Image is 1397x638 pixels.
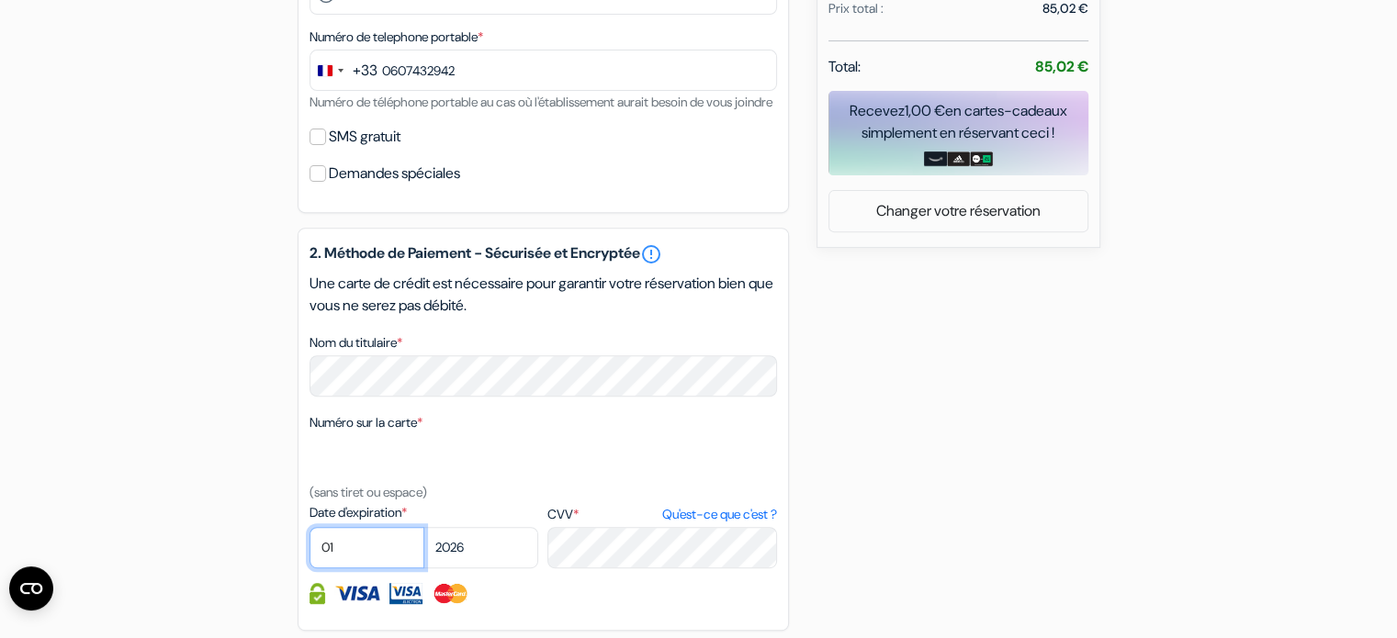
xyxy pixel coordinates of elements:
[310,583,325,604] img: Information de carte de crédit entièrement encryptée et sécurisée
[1035,57,1088,76] strong: 85,02 €
[310,484,427,500] small: (sans tiret ou espace)
[640,243,662,265] a: error_outline
[310,94,772,110] small: Numéro de téléphone portable au cas où l'établissement aurait besoin de vous joindre
[310,243,777,265] h5: 2. Méthode de Paiement - Sécurisée et Encryptée
[353,60,377,82] div: +33
[924,151,947,166] img: amazon-card-no-text.png
[310,50,377,90] button: Change country, selected France (+33)
[828,56,861,78] span: Total:
[547,505,776,524] label: CVV
[661,505,776,524] a: Qu'est-ce que c'est ?
[329,161,460,186] label: Demandes spéciales
[310,413,422,432] label: Numéro sur la carte
[389,583,422,604] img: Visa Electron
[334,583,380,604] img: Visa
[947,151,970,166] img: adidas-card.png
[905,101,945,120] span: 1,00 €
[9,566,53,610] button: Ouvrir le widget CMP
[432,583,469,604] img: Master Card
[310,28,483,47] label: Numéro de telephone portable
[829,194,1087,229] a: Changer votre réservation
[310,50,777,91] input: 6 12 34 56 78
[970,151,993,166] img: uber-uber-eats-card.png
[310,333,402,353] label: Nom du titulaire
[310,273,777,317] p: Une carte de crédit est nécessaire pour garantir votre réservation bien que vous ne serez pas déb...
[310,503,538,522] label: Date d'expiration
[329,124,400,150] label: SMS gratuit
[828,100,1088,144] div: Recevez en cartes-cadeaux simplement en réservant ceci !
